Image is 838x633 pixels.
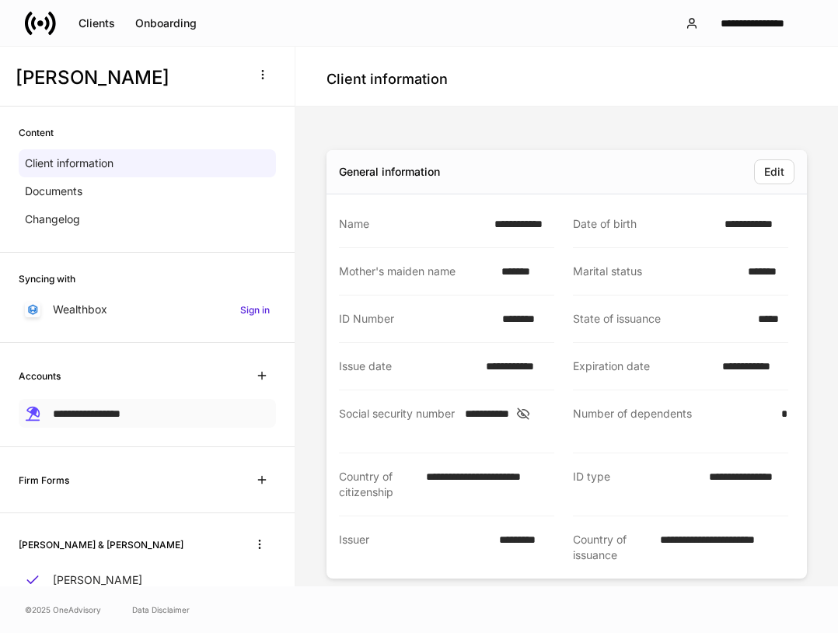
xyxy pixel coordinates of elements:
h3: [PERSON_NAME] [16,65,240,90]
div: Issue date [339,358,477,374]
div: Number of dependents [573,406,772,437]
div: State of issuance [573,311,749,327]
div: Issuer [339,532,490,563]
a: Data Disclaimer [132,603,190,616]
h6: Syncing with [19,271,75,286]
div: General information [339,164,440,180]
h6: Sign in [240,303,270,317]
h4: Client information [326,70,448,89]
a: Client information [19,149,276,177]
div: ID Number [339,311,493,327]
div: Date of birth [573,216,715,232]
h6: [PERSON_NAME] & [PERSON_NAME] [19,537,183,552]
div: Expiration date [573,358,713,374]
p: Wealthbox [53,302,107,317]
h6: Accounts [19,369,61,383]
div: ID type [573,469,700,500]
a: Documents [19,177,276,205]
button: Clients [68,11,125,36]
div: Onboarding [135,18,197,29]
h6: Firm Forms [19,473,69,488]
button: Onboarding [125,11,207,36]
div: Mother's maiden name [339,264,492,279]
button: Edit [754,159,794,184]
div: Name [339,216,485,232]
div: Marital status [573,264,738,279]
span: © 2025 OneAdvisory [25,603,101,616]
div: Social security number [339,406,456,437]
p: Documents [25,184,82,199]
p: [PERSON_NAME] [53,572,142,588]
a: Changelog [19,205,276,233]
div: Country of citizenship [339,469,417,500]
a: WealthboxSign in [19,296,276,323]
a: [PERSON_NAME] [19,566,276,594]
div: Clients [79,18,115,29]
div: Edit [764,166,784,177]
h6: Content [19,125,54,140]
div: Country of issuance [573,532,651,563]
p: Changelog [25,212,80,227]
p: Client information [25,156,113,171]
